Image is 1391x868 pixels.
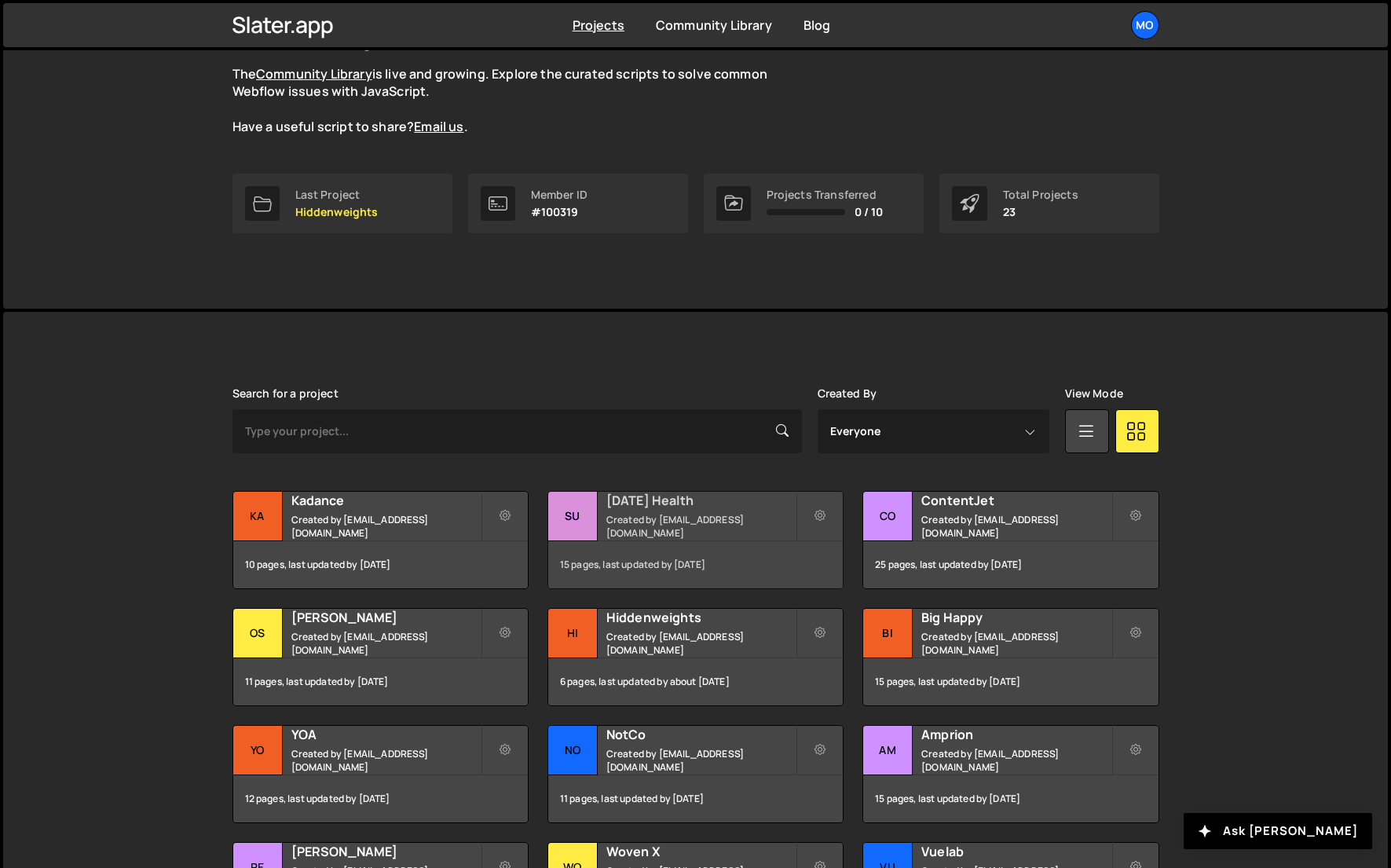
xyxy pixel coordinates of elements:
[233,609,283,658] div: Os
[863,609,913,658] div: Bi
[1003,189,1078,201] div: Total Projects
[291,726,481,743] h2: YOA
[232,387,339,400] label: Search for a project
[232,409,802,453] input: Type your project...
[547,725,844,823] a: No NotCo Created by [EMAIL_ADDRESS][DOMAIN_NAME] 11 pages, last updated by [DATE]
[233,492,283,541] div: Ka
[573,16,624,34] a: Projects
[233,775,528,822] div: 12 pages, last updated by [DATE]
[232,174,452,233] a: Last Project Hiddenweights
[1003,206,1078,218] p: 23
[606,513,796,540] small: Created by [EMAIL_ADDRESS][DOMAIN_NAME]
[862,725,1159,823] a: Am Amprion Created by [EMAIL_ADDRESS][DOMAIN_NAME] 15 pages, last updated by [DATE]
[548,541,843,588] div: 15 pages, last updated by [DATE]
[291,843,481,860] h2: [PERSON_NAME]
[921,843,1111,860] h2: Vuelab
[291,630,481,657] small: Created by [EMAIL_ADDRESS][DOMAIN_NAME]
[548,492,598,541] div: Su
[232,725,529,823] a: YO YOA Created by [EMAIL_ADDRESS][DOMAIN_NAME] 12 pages, last updated by [DATE]
[256,65,372,82] a: Community Library
[921,609,1111,626] h2: Big Happy
[921,492,1111,509] h2: ContentJet
[921,747,1111,774] small: Created by [EMAIL_ADDRESS][DOMAIN_NAME]
[863,541,1158,588] div: 25 pages, last updated by [DATE]
[531,206,588,218] p: #100319
[548,609,598,658] div: Hi
[547,608,844,706] a: Hi Hiddenweights Created by [EMAIL_ADDRESS][DOMAIN_NAME] 6 pages, last updated by about [DATE]
[862,491,1159,589] a: Co ContentJet Created by [EMAIL_ADDRESS][DOMAIN_NAME] 25 pages, last updated by [DATE]
[863,775,1158,822] div: 15 pages, last updated by [DATE]
[291,492,481,509] h2: Kadance
[233,658,528,705] div: 11 pages, last updated by [DATE]
[818,387,877,400] label: Created By
[606,843,796,860] h2: Woven X
[921,726,1111,743] h2: Amprion
[232,491,529,589] a: Ka Kadance Created by [EMAIL_ADDRESS][DOMAIN_NAME] 10 pages, last updated by [DATE]
[656,16,772,34] a: Community Library
[921,630,1111,657] small: Created by [EMAIL_ADDRESS][DOMAIN_NAME]
[548,726,598,775] div: No
[855,206,884,218] span: 0 / 10
[1131,11,1159,39] a: Mo
[291,609,481,626] h2: [PERSON_NAME]
[606,609,796,626] h2: Hiddenweights
[232,65,798,136] p: The is live and growing. Explore the curated scripts to solve common Webflow issues with JavaScri...
[862,608,1159,706] a: Bi Big Happy Created by [EMAIL_ADDRESS][DOMAIN_NAME] 15 pages, last updated by [DATE]
[863,492,913,541] div: Co
[1065,387,1123,400] label: View Mode
[232,608,529,706] a: Os [PERSON_NAME] Created by [EMAIL_ADDRESS][DOMAIN_NAME] 11 pages, last updated by [DATE]
[606,747,796,774] small: Created by [EMAIL_ADDRESS][DOMAIN_NAME]
[863,726,913,775] div: Am
[295,206,379,218] p: Hiddenweights
[548,658,843,705] div: 6 pages, last updated by about [DATE]
[233,726,283,775] div: YO
[606,492,796,509] h2: [DATE] Health
[1184,813,1372,849] button: Ask [PERSON_NAME]
[803,16,831,34] a: Blog
[863,658,1158,705] div: 15 pages, last updated by [DATE]
[531,189,588,201] div: Member ID
[291,513,481,540] small: Created by [EMAIL_ADDRESS][DOMAIN_NAME]
[921,513,1111,540] small: Created by [EMAIL_ADDRESS][DOMAIN_NAME]
[291,747,481,774] small: Created by [EMAIL_ADDRESS][DOMAIN_NAME]
[548,775,843,822] div: 11 pages, last updated by [DATE]
[606,726,796,743] h2: NotCo
[547,491,844,589] a: Su [DATE] Health Created by [EMAIL_ADDRESS][DOMAIN_NAME] 15 pages, last updated by [DATE]
[233,541,528,588] div: 10 pages, last updated by [DATE]
[295,189,379,201] div: Last Project
[606,630,796,657] small: Created by [EMAIL_ADDRESS][DOMAIN_NAME]
[767,189,884,201] div: Projects Transferred
[414,118,463,135] a: Email us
